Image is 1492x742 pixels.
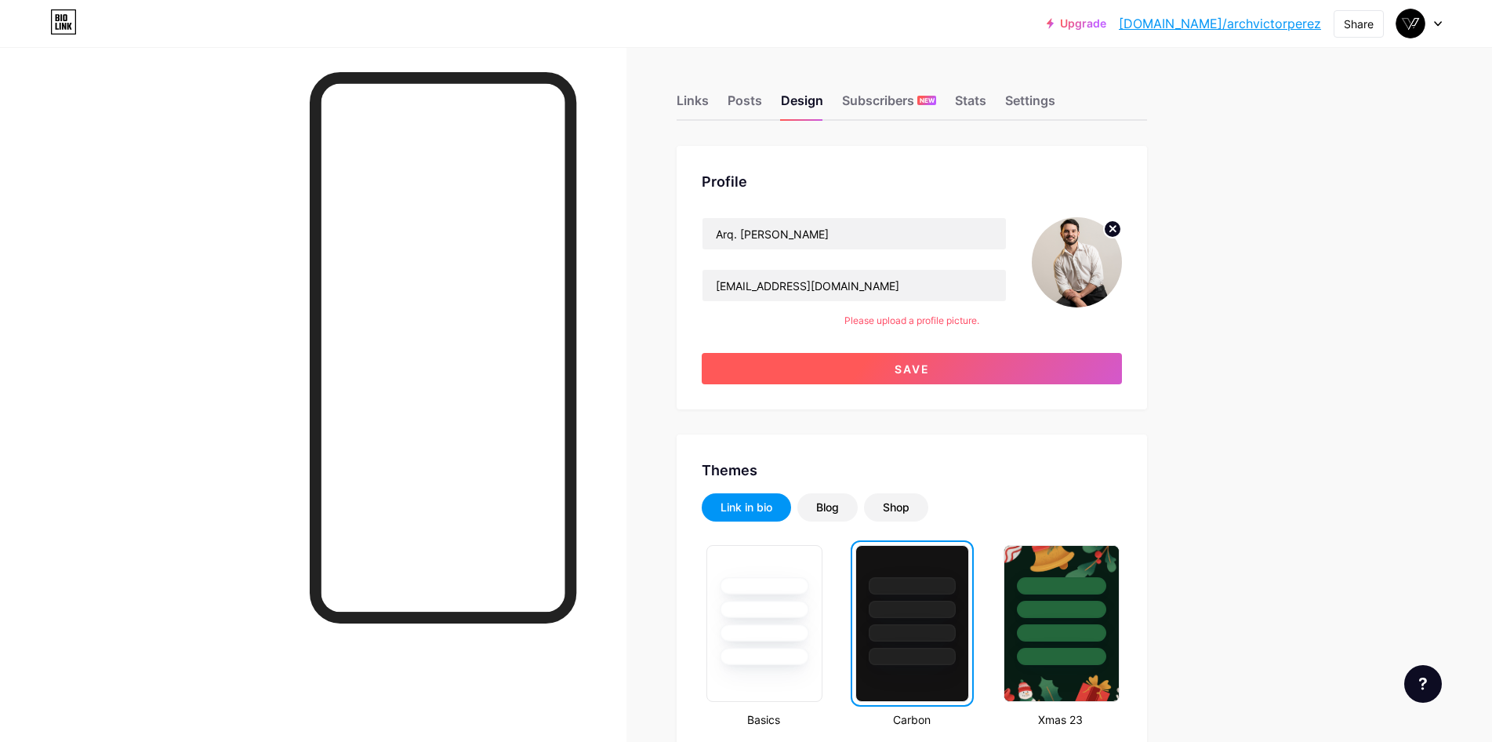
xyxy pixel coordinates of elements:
div: Themes [702,460,1122,481]
a: Upgrade [1047,17,1106,30]
div: Share [1344,16,1374,32]
a: [DOMAIN_NAME]/archvictorperez [1119,14,1321,33]
div: Settings [1005,91,1055,119]
div: Stats [955,91,986,119]
span: Save [895,362,930,376]
div: Xmas 23 [999,711,1122,728]
input: Name [702,218,1006,249]
img: archvictorperez [1032,217,1122,307]
div: Links [677,91,709,119]
div: Link in bio [721,500,772,515]
div: Subscribers [842,91,936,119]
div: Design [781,91,823,119]
div: Posts [728,91,762,119]
div: Carbon [851,711,974,728]
div: Basics [702,711,825,728]
div: Please upload a profile picture. [844,314,979,328]
div: Profile [702,171,1122,192]
div: Blog [816,500,839,515]
input: Bio [702,270,1006,301]
div: Shop [883,500,909,515]
button: Save [702,353,1122,384]
span: NEW [920,96,935,105]
img: archvictorperez [1396,9,1425,38]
